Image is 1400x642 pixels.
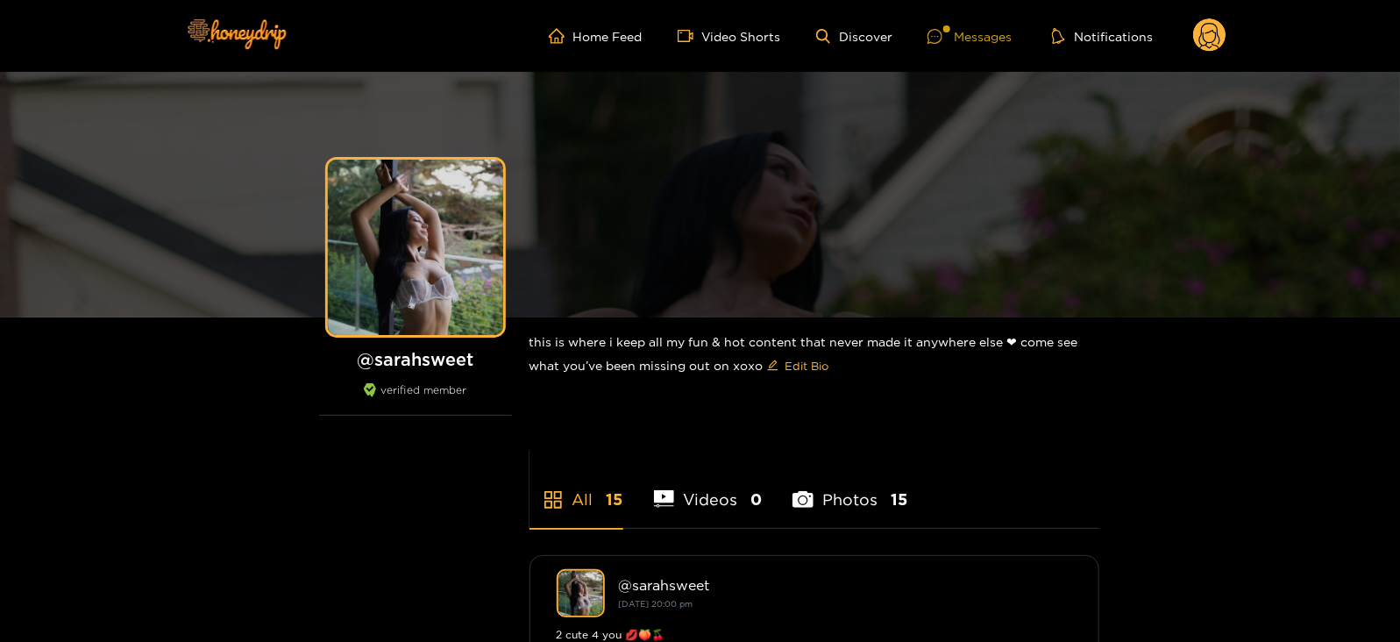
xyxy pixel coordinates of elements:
h1: @ sarahsweet [319,348,512,370]
span: 0 [750,489,762,510]
a: Discover [816,29,892,44]
a: Home Feed [549,28,643,44]
button: Notifications [1047,27,1158,45]
span: edit [767,360,778,373]
span: Edit Bio [785,357,829,374]
span: video-camera [678,28,702,44]
span: 15 [607,489,623,510]
span: 15 [891,489,907,510]
li: All [529,449,623,528]
div: Messages [927,26,1012,46]
li: Photos [792,449,907,528]
li: Videos [654,449,763,528]
button: editEdit Bio [764,352,833,380]
a: Video Shorts [678,28,781,44]
div: this is where i keep all my fun & hot content that never made it anywhere else ❤︎︎ come see what ... [529,317,1099,394]
img: sarahsweet [557,569,605,617]
span: appstore [543,489,564,510]
small: [DATE] 20:00 pm [619,599,693,609]
span: home [549,28,573,44]
div: @ sarahsweet [619,577,1072,593]
div: verified member [319,383,512,416]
